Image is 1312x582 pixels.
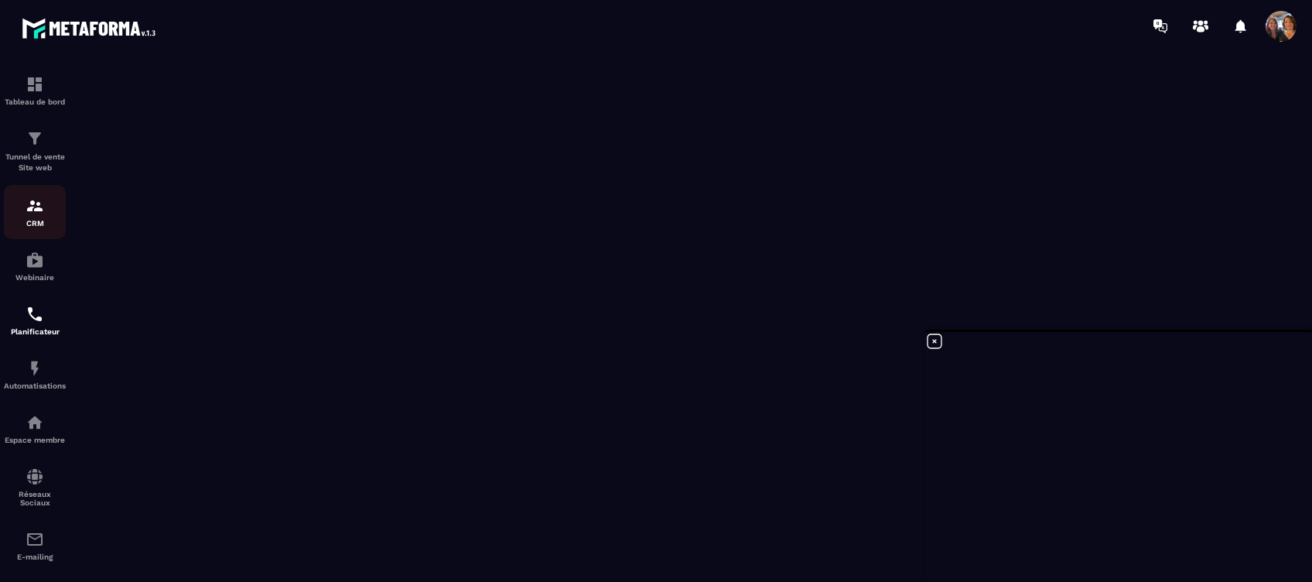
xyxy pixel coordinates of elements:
[4,185,66,239] a: formationformationCRM
[4,519,66,573] a: emailemailE-mailing
[4,152,66,173] p: Tunnel de vente Site web
[26,413,44,432] img: automations
[4,436,66,444] p: Espace membre
[22,14,161,43] img: logo
[4,490,66,507] p: Réseaux Sociaux
[4,382,66,390] p: Automatisations
[4,456,66,519] a: social-networksocial-networkRéseaux Sociaux
[26,359,44,378] img: automations
[4,347,66,402] a: automationsautomationsAutomatisations
[26,129,44,148] img: formation
[4,327,66,336] p: Planificateur
[4,63,66,118] a: formationformationTableau de bord
[4,98,66,106] p: Tableau de bord
[4,118,66,185] a: formationformationTunnel de vente Site web
[4,239,66,293] a: automationsautomationsWebinaire
[26,251,44,269] img: automations
[4,293,66,347] a: schedulerschedulerPlanificateur
[26,305,44,324] img: scheduler
[26,75,44,94] img: formation
[4,553,66,561] p: E-mailing
[26,197,44,215] img: formation
[26,467,44,486] img: social-network
[4,219,66,228] p: CRM
[4,273,66,282] p: Webinaire
[26,530,44,549] img: email
[4,402,66,456] a: automationsautomationsEspace membre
